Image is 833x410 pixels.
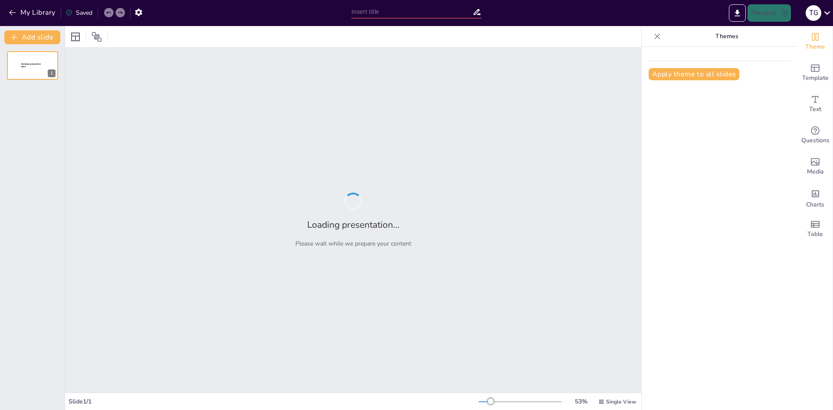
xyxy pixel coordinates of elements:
span: Theme [805,42,825,52]
div: Slide 1 / 1 [69,397,479,406]
button: Present [748,4,791,22]
div: Layout [69,30,82,44]
span: Single View [606,398,636,405]
input: Insert title [351,6,472,18]
div: Add text boxes [798,89,833,120]
span: Media [807,167,824,177]
div: Add a table [798,213,833,245]
h2: Loading presentation... [307,219,400,231]
div: Get real-time input from your audience [798,120,833,151]
span: Template [802,73,829,83]
span: Table [807,230,823,239]
p: Please wait while we prepare your content [295,239,411,248]
button: My Library [7,6,59,20]
div: Add charts and graphs [798,182,833,213]
span: Position [92,32,102,42]
div: 53 % [571,397,591,406]
div: Add images, graphics, shapes or video [798,151,833,182]
div: 1 [7,51,58,80]
div: Add ready made slides [798,57,833,89]
span: Charts [806,200,824,210]
span: Text [809,105,821,114]
button: Apply theme to all slides [649,68,739,80]
button: Export to PowerPoint [729,4,746,22]
p: Themes [664,26,789,47]
span: Sendsteps presentation editor [21,63,41,68]
div: Saved [66,9,92,17]
button: Add slide [4,30,60,44]
div: T G [806,5,821,21]
span: Questions [801,136,830,145]
button: T G [806,4,821,22]
div: 1 [48,69,56,77]
div: Change the overall theme [798,26,833,57]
